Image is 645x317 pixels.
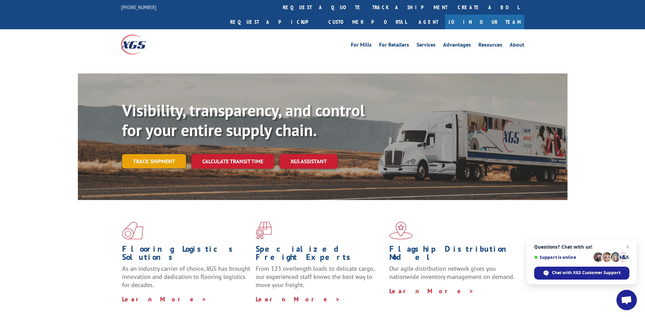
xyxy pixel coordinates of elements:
h1: Flagship Distribution Model [389,245,518,265]
a: Calculate transit time [191,154,274,169]
a: Track shipment [122,154,186,168]
h1: Flooring Logistics Solutions [122,245,251,265]
span: Our agile distribution network gives you nationwide inventory management on demand. [389,265,514,281]
span: Questions? Chat with us! [534,244,629,250]
a: Services [417,42,436,50]
span: Chat with XGS Customer Support [534,267,629,280]
img: xgs-icon-focused-on-flooring-red [256,222,272,239]
h1: Specialized Freight Experts [256,245,384,265]
b: Visibility, transparency, and control for your entire supply chain. [122,100,365,140]
a: Request a pickup [225,15,323,29]
a: For Retailers [379,42,409,50]
a: About [510,42,524,50]
p: From 123 overlength loads to delicate cargo, our experienced staff knows the best way to move you... [256,265,384,295]
span: Chat with XGS Customer Support [552,270,621,276]
a: Learn More > [389,287,474,295]
a: Agent [412,15,445,29]
img: xgs-icon-total-supply-chain-intelligence-red [122,222,143,239]
img: xgs-icon-flagship-distribution-model-red [389,222,413,239]
a: XGS ASSISTANT [279,154,338,169]
a: For Mills [351,42,372,50]
span: Support is online [534,255,591,260]
a: Learn More > [256,295,340,303]
a: Join Our Team [445,15,524,29]
a: [PHONE_NUMBER] [121,4,156,11]
span: As an industry carrier of choice, XGS has brought innovation and dedication to flooring logistics... [122,265,250,289]
a: Customer Portal [323,15,412,29]
a: Resources [478,42,502,50]
a: Advantages [443,42,471,50]
a: Open chat [616,290,637,310]
a: Learn More > [122,295,207,303]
